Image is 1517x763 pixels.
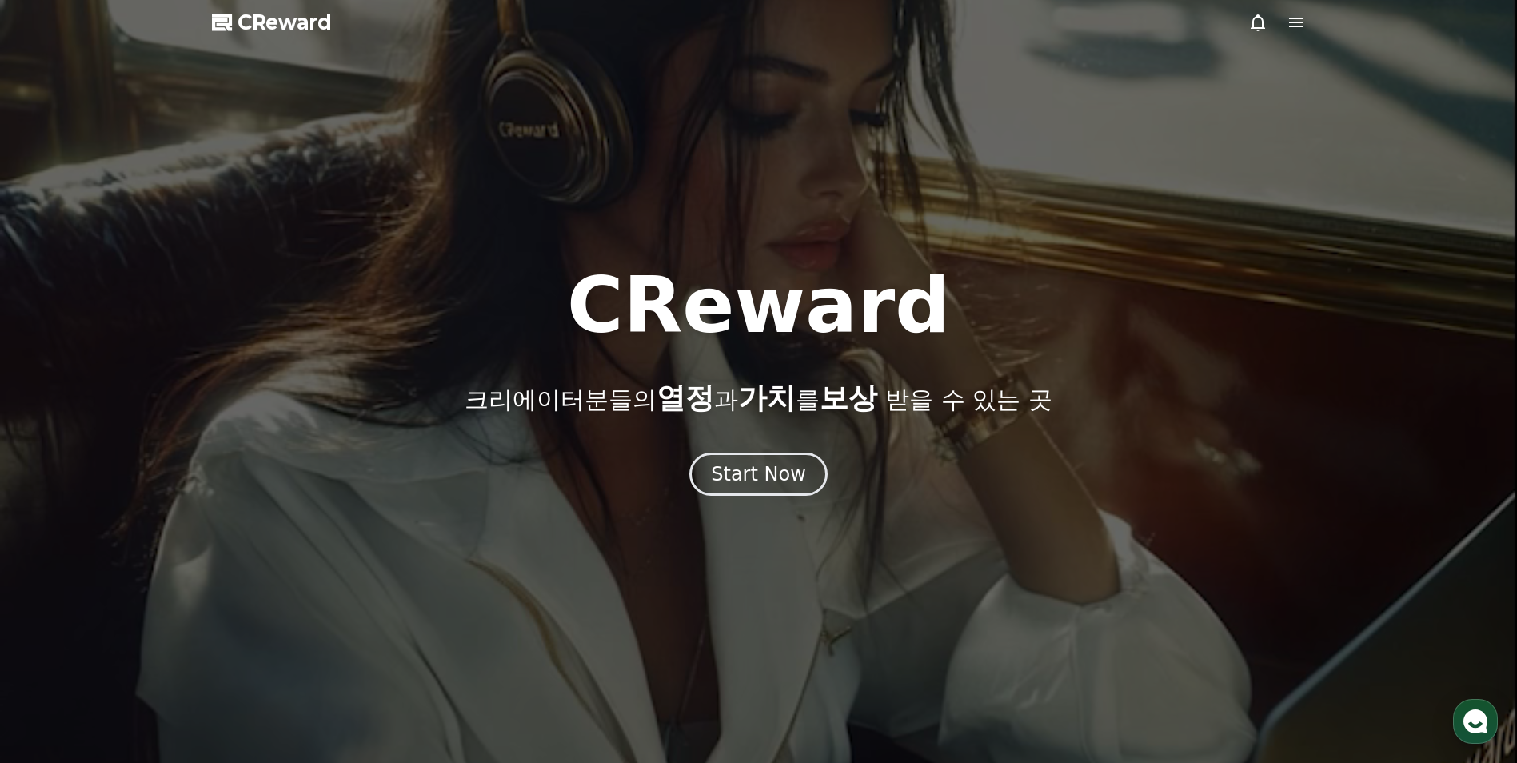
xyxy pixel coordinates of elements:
[711,461,806,487] div: Start Now
[465,382,1052,414] p: 크리에이터분들의 과 를 받을 수 있는 곳
[738,381,796,414] span: 가치
[689,453,828,496] button: Start Now
[657,381,714,414] span: 열정
[212,10,332,35] a: CReward
[820,381,877,414] span: 보상
[689,469,828,484] a: Start Now
[567,267,950,344] h1: CReward
[238,10,332,35] span: CReward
